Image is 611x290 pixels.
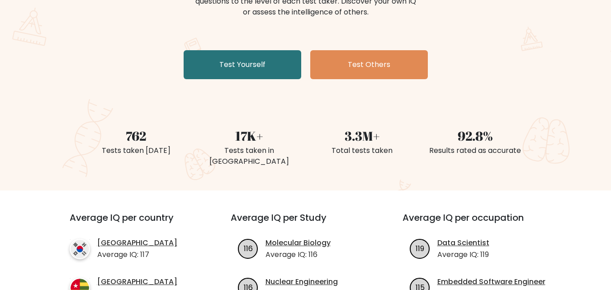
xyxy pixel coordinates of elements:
[310,50,428,79] a: Test Others
[231,212,381,234] h3: Average IQ per Study
[311,145,413,156] div: Total tests taken
[85,126,187,145] div: 762
[97,238,177,248] a: [GEOGRAPHIC_DATA]
[97,249,177,260] p: Average IQ: 117
[265,238,331,248] a: Molecular Biology
[424,145,526,156] div: Results rated as accurate
[97,276,177,287] a: [GEOGRAPHIC_DATA]
[85,145,187,156] div: Tests taken [DATE]
[198,145,300,167] div: Tests taken in [GEOGRAPHIC_DATA]
[70,212,198,234] h3: Average IQ per country
[265,276,338,287] a: Nuclear Engineering
[416,243,424,253] text: 119
[403,212,553,234] h3: Average IQ per occupation
[437,276,545,287] a: Embedded Software Engineer
[437,238,489,248] a: Data Scientist
[311,126,413,145] div: 3.3M+
[265,249,331,260] p: Average IQ: 116
[424,126,526,145] div: 92.8%
[437,249,489,260] p: Average IQ: 119
[243,243,252,253] text: 116
[198,126,300,145] div: 17K+
[184,50,301,79] a: Test Yourself
[70,239,90,259] img: country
